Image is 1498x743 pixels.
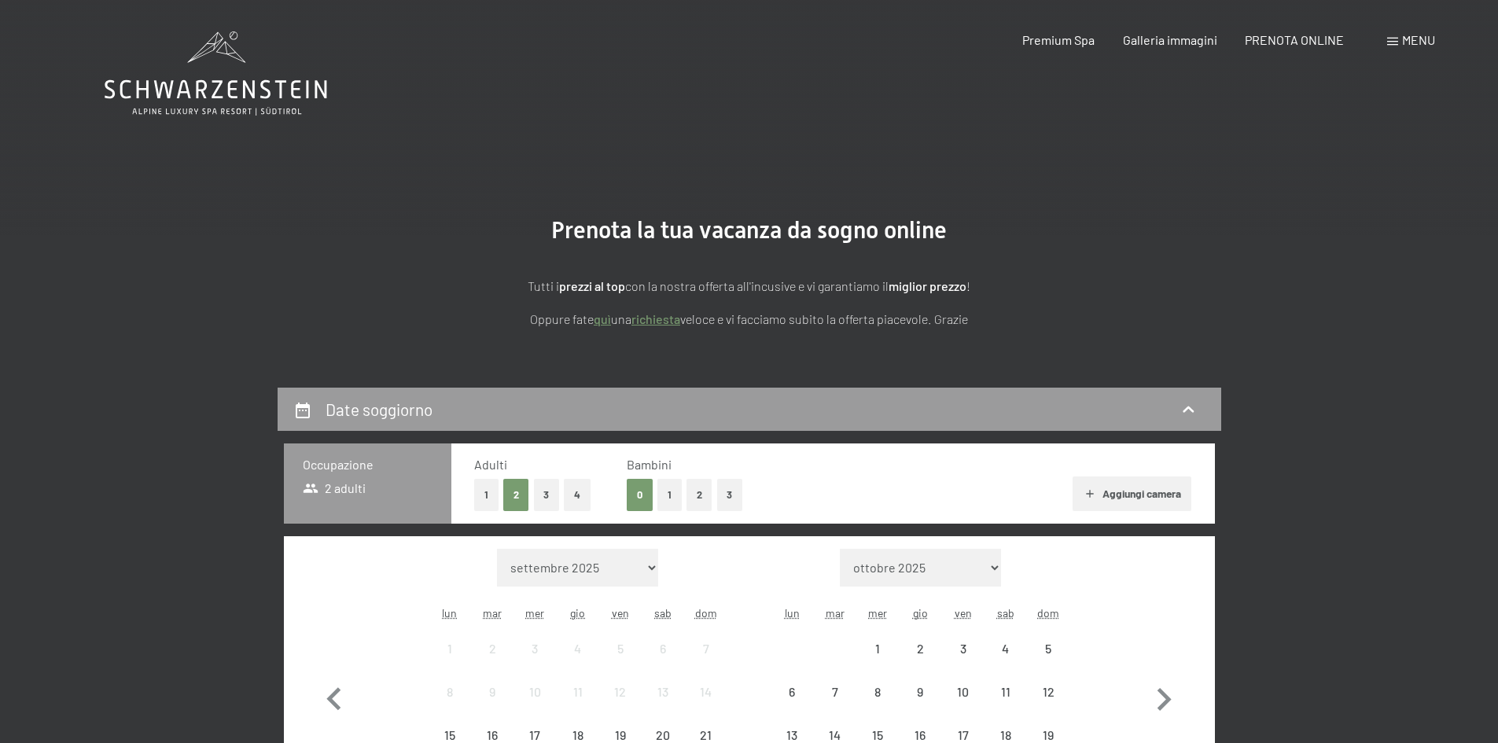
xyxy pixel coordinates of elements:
div: Mon Sep 01 2025 [429,627,471,670]
div: Sun Sep 07 2025 [684,627,727,670]
div: 7 [815,686,855,725]
div: Sat Sep 06 2025 [642,627,684,670]
div: arrivo/check-in non effettuabile [814,671,856,713]
div: arrivo/check-in non effettuabile [599,671,642,713]
div: arrivo/check-in non effettuabile [1027,627,1069,670]
strong: miglior prezzo [889,278,966,293]
div: arrivo/check-in non effettuabile [899,671,941,713]
div: Tue Sep 02 2025 [471,627,513,670]
div: arrivo/check-in non effettuabile [642,627,684,670]
div: 8 [430,686,469,725]
a: PRENOTA ONLINE [1245,32,1344,47]
div: 11 [558,686,598,725]
span: Menu [1402,32,1435,47]
abbr: sabato [654,606,672,620]
h2: Date soggiorno [326,399,432,419]
div: 1 [858,642,897,682]
span: Adulti [474,457,507,472]
span: 2 adulti [303,480,366,497]
abbr: lunedì [785,606,800,620]
div: 10 [943,686,982,725]
abbr: domenica [695,606,717,620]
div: Fri Sep 05 2025 [599,627,642,670]
div: Sat Sep 13 2025 [642,671,684,713]
abbr: mercoledì [525,606,544,620]
div: arrivo/check-in non effettuabile [513,671,556,713]
button: 2 [686,479,712,511]
div: Thu Sep 11 2025 [557,671,599,713]
abbr: martedì [483,606,502,620]
div: Tue Oct 07 2025 [814,671,856,713]
h3: Occupazione [303,456,432,473]
p: Oppure fate una veloce e vi facciamo subito la offerta piacevole. Grazie [356,309,1143,329]
div: 12 [1029,686,1068,725]
abbr: venerdì [955,606,972,620]
div: arrivo/check-in non effettuabile [429,627,471,670]
div: arrivo/check-in non effettuabile [856,627,899,670]
div: Thu Oct 09 2025 [899,671,941,713]
button: 2 [503,479,529,511]
div: 8 [858,686,897,725]
abbr: martedì [826,606,845,620]
div: arrivo/check-in non effettuabile [684,627,727,670]
div: 6 [772,686,812,725]
div: arrivo/check-in non effettuabile [771,671,813,713]
abbr: giovedì [913,606,928,620]
abbr: domenica [1037,606,1059,620]
div: 1 [430,642,469,682]
div: 12 [601,686,640,725]
button: 4 [564,479,591,511]
div: Tue Sep 09 2025 [471,671,513,713]
button: 3 [534,479,560,511]
div: 11 [986,686,1025,725]
a: Premium Spa [1022,32,1095,47]
div: arrivo/check-in non effettuabile [856,671,899,713]
div: Sun Oct 12 2025 [1027,671,1069,713]
button: 3 [717,479,743,511]
div: Fri Sep 12 2025 [599,671,642,713]
div: Sun Sep 14 2025 [684,671,727,713]
div: 3 [943,642,982,682]
div: 7 [686,642,725,682]
div: arrivo/check-in non effettuabile [557,627,599,670]
div: Sun Oct 05 2025 [1027,627,1069,670]
button: Aggiungi camera [1073,476,1191,511]
div: Sat Oct 11 2025 [985,671,1027,713]
div: arrivo/check-in non effettuabile [985,671,1027,713]
div: arrivo/check-in non effettuabile [513,627,556,670]
div: arrivo/check-in non effettuabile [899,627,941,670]
p: Tutti i con la nostra offerta all'incusive e vi garantiamo il ! [356,276,1143,296]
div: arrivo/check-in non effettuabile [642,671,684,713]
div: Mon Oct 06 2025 [771,671,813,713]
a: Galleria immagini [1123,32,1217,47]
div: Wed Oct 08 2025 [856,671,899,713]
abbr: mercoledì [868,606,887,620]
button: 1 [657,479,682,511]
div: arrivo/check-in non effettuabile [941,671,984,713]
div: 2 [473,642,512,682]
span: Bambini [627,457,672,472]
div: 5 [1029,642,1068,682]
div: Thu Sep 04 2025 [557,627,599,670]
div: 4 [986,642,1025,682]
div: Wed Sep 03 2025 [513,627,556,670]
div: arrivo/check-in non effettuabile [557,671,599,713]
div: 14 [686,686,725,725]
div: 4 [558,642,598,682]
div: Wed Oct 01 2025 [856,627,899,670]
a: quì [594,311,611,326]
div: Fri Oct 10 2025 [941,671,984,713]
div: Thu Oct 02 2025 [899,627,941,670]
div: arrivo/check-in non effettuabile [471,671,513,713]
div: Mon Sep 08 2025 [429,671,471,713]
div: 5 [601,642,640,682]
strong: prezzi al top [559,278,625,293]
div: 3 [515,642,554,682]
div: 10 [515,686,554,725]
abbr: giovedì [570,606,585,620]
div: 6 [643,642,683,682]
a: richiesta [631,311,680,326]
